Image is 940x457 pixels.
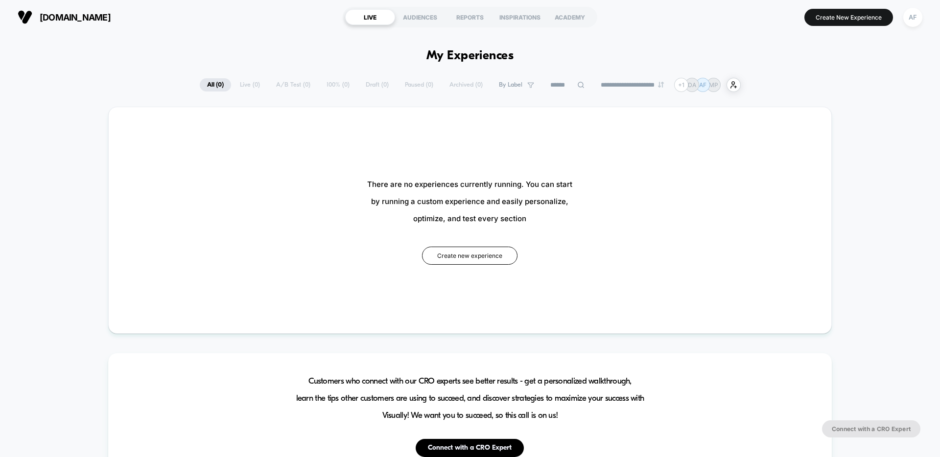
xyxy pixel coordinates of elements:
[15,9,114,25] button: [DOMAIN_NAME]
[416,439,524,457] button: Connect with a CRO Expert
[658,82,664,88] img: end
[674,78,688,92] div: + 1
[345,9,395,25] div: LIVE
[40,12,111,23] span: [DOMAIN_NAME]
[18,10,32,24] img: Visually logo
[296,373,644,424] span: Customers who connect with our CRO experts see better results - get a personalized walkthrough, l...
[495,9,545,25] div: INSPIRATIONS
[688,81,696,89] p: DA
[900,7,925,27] button: AF
[426,49,514,63] h1: My Experiences
[367,176,572,227] span: There are no experiences currently running. You can start by running a custom experience and easi...
[709,81,718,89] p: MP
[422,247,517,265] button: Create new experience
[200,78,231,91] span: All ( 0 )
[822,420,920,437] button: Connect with a CRO Expert
[903,8,922,27] div: AF
[699,81,706,89] p: AF
[445,9,495,25] div: REPORTS
[395,9,445,25] div: AUDIENCES
[545,9,595,25] div: ACADEMY
[499,81,522,89] span: By Label
[804,9,893,26] button: Create New Experience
